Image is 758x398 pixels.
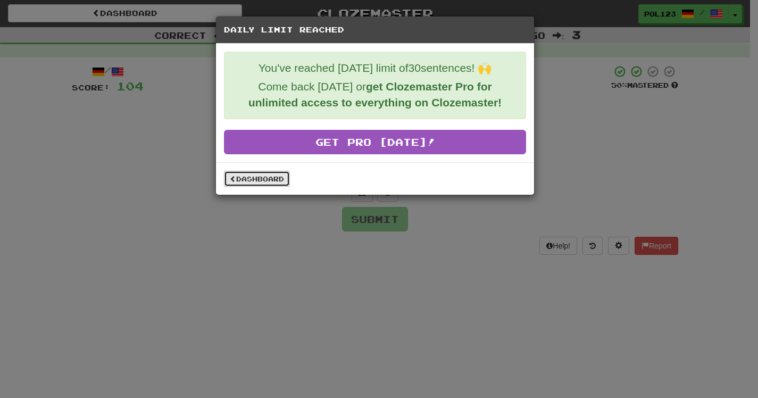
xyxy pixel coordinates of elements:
[224,24,526,35] h5: Daily Limit Reached
[224,171,290,187] a: Dashboard
[248,80,502,109] strong: get Clozemaster Pro for unlimited access to everything on Clozemaster!
[224,130,526,154] a: Get Pro [DATE]!
[232,60,518,76] p: You've reached [DATE] limit of 30 sentences! 🙌
[232,79,518,111] p: Come back [DATE] or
